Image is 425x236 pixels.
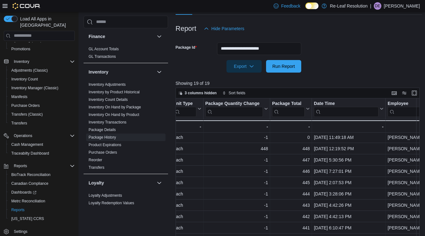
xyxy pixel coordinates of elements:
[14,59,29,64] span: Inventory
[11,103,40,108] span: Purchase Orders
[176,89,219,97] button: 3 columns hidden
[205,190,268,198] div: -1
[9,215,46,222] a: [US_STATE] CCRS
[9,206,75,214] span: Reports
[11,190,36,195] span: Dashboards
[272,190,310,198] div: 444
[272,145,310,152] div: 448
[9,171,75,178] span: BioTrack Reconciliation
[6,188,77,197] a: Dashboards
[9,84,61,92] a: Inventory Manager (Classic)
[11,216,44,221] span: [US_STATE] CCRS
[9,111,75,118] span: Transfers (Classic)
[173,179,201,186] div: Each
[11,172,51,177] span: BioTrack Reconciliation
[6,119,77,128] button: Transfers
[89,105,141,110] span: Inventory On Hand by Package
[89,143,121,147] a: Product Expirations
[220,89,248,97] button: Sort fields
[84,81,168,174] div: Inventory
[89,150,117,155] a: Purchase Orders
[9,141,75,148] span: Cash Management
[330,2,368,10] p: Re-Leaf Resolution
[1,227,77,236] button: Settings
[272,224,310,232] div: 441
[400,89,408,97] button: Display options
[314,156,384,164] div: [DATE] 5:30:56 PM
[272,101,305,117] div: Package Total
[89,120,127,125] span: Inventory Transactions
[272,101,305,107] div: Package Total
[205,101,268,117] button: Package Quantity Change
[205,201,268,209] div: -1
[6,214,77,223] button: [US_STATE] CCRS
[272,213,310,220] div: 442
[9,150,75,157] span: Traceabilty Dashboard
[314,101,379,117] div: Date Time
[205,134,268,141] div: -1
[205,123,268,130] div: -
[272,179,310,186] div: 445
[89,120,127,124] a: Inventory Transactions
[9,75,75,83] span: Inventory Count
[89,47,119,52] span: GL Account Totals
[9,197,48,205] a: Metrc Reconciliation
[11,68,48,73] span: Adjustments (Classic)
[6,45,77,53] button: Promotions
[9,171,53,178] a: BioTrack Reconciliation
[9,67,75,74] span: Adjustments (Classic)
[89,180,154,186] button: Loyalty
[6,140,77,149] button: Cash Management
[11,228,30,235] a: Settings
[205,179,268,186] div: -1
[89,105,141,109] a: Inventory On Hand by Package
[89,97,128,102] a: Inventory Count Details
[11,47,30,52] span: Promotions
[173,101,196,117] div: Unit Type
[11,132,35,140] button: Operations
[13,3,41,9] img: Cova
[6,84,77,92] button: Inventory Manager (Classic)
[173,167,201,175] div: Each
[272,123,310,130] div: -
[11,199,45,204] span: Metrc Reconciliation
[14,163,27,168] span: Reports
[9,111,45,118] a: Transfers (Classic)
[11,58,32,65] button: Inventory
[6,66,77,75] button: Adjustments (Classic)
[89,165,104,170] a: Transfers
[9,189,39,196] a: Dashboards
[9,75,41,83] a: Inventory Count
[6,149,77,158] button: Traceabilty Dashboard
[155,33,163,40] button: Finance
[6,75,77,84] button: Inventory Count
[314,101,379,107] div: Date Time
[205,213,268,220] div: -1
[272,101,310,117] button: Package Total
[205,167,268,175] div: -1
[384,2,420,10] p: [PERSON_NAME]
[176,80,422,86] p: Showing 19 of 19
[89,135,116,140] span: Package History
[6,101,77,110] button: Purchase Orders
[314,145,384,152] div: [DATE] 12:19:52 PM
[1,162,77,170] button: Reports
[314,201,384,209] div: [DATE] 4:42:26 PM
[375,2,380,10] span: DE
[314,101,384,117] button: Date Time
[314,134,384,141] div: [DATE] 11:49:18 AM
[89,128,116,132] a: Package Details
[205,101,263,107] div: Package Quantity Change
[6,206,77,214] button: Reports
[9,150,52,157] a: Traceabilty Dashboard
[6,179,77,188] button: Canadian Compliance
[173,123,201,130] div: -
[388,101,422,117] div: Employee
[9,189,75,196] span: Dashboards
[211,25,244,32] span: Hide Parameters
[89,158,102,162] a: Reorder
[11,132,75,140] span: Operations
